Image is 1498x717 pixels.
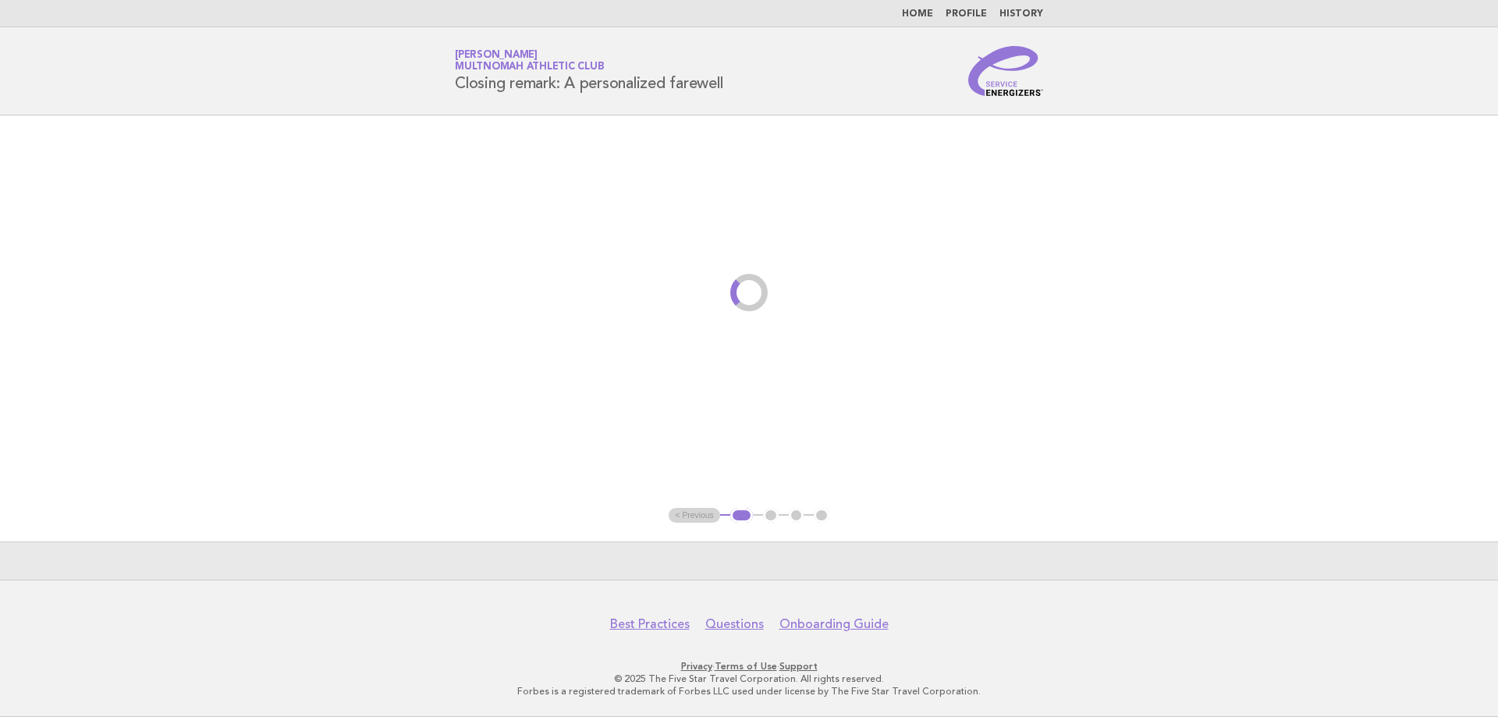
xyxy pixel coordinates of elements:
p: © 2025 The Five Star Travel Corporation. All rights reserved. [272,673,1226,685]
p: · · [272,660,1226,673]
a: Onboarding Guide [779,616,889,632]
a: Home [902,9,933,19]
a: Support [779,661,818,672]
span: Multnomah Athletic Club [455,62,604,73]
img: Service Energizers [968,46,1043,96]
a: Questions [705,616,764,632]
a: Best Practices [610,616,690,632]
a: [PERSON_NAME]Multnomah Athletic Club [455,50,604,72]
a: Terms of Use [715,661,777,672]
a: Privacy [681,661,712,672]
p: Forbes is a registered trademark of Forbes LLC used under license by The Five Star Travel Corpora... [272,685,1226,697]
h1: Closing remark: A personalized farewell [455,51,722,91]
a: Profile [946,9,987,19]
a: History [999,9,1043,19]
